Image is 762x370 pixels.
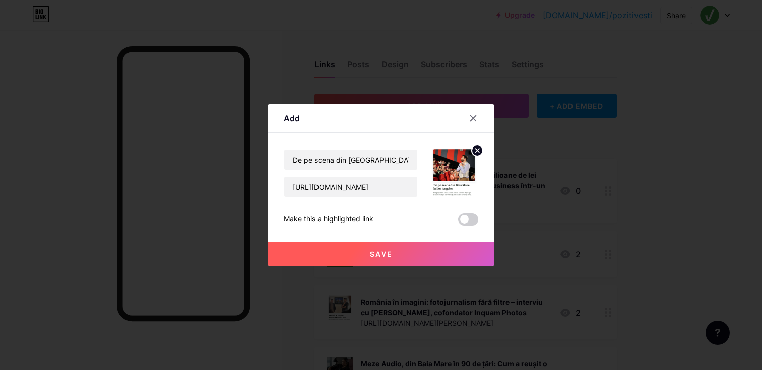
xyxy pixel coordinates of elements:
[284,150,417,170] input: Title
[370,250,393,258] span: Save
[430,149,478,197] img: link_thumbnail
[268,242,494,266] button: Save
[284,213,373,226] div: Make this a highlighted link
[284,112,300,124] div: Add
[284,177,417,197] input: URL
